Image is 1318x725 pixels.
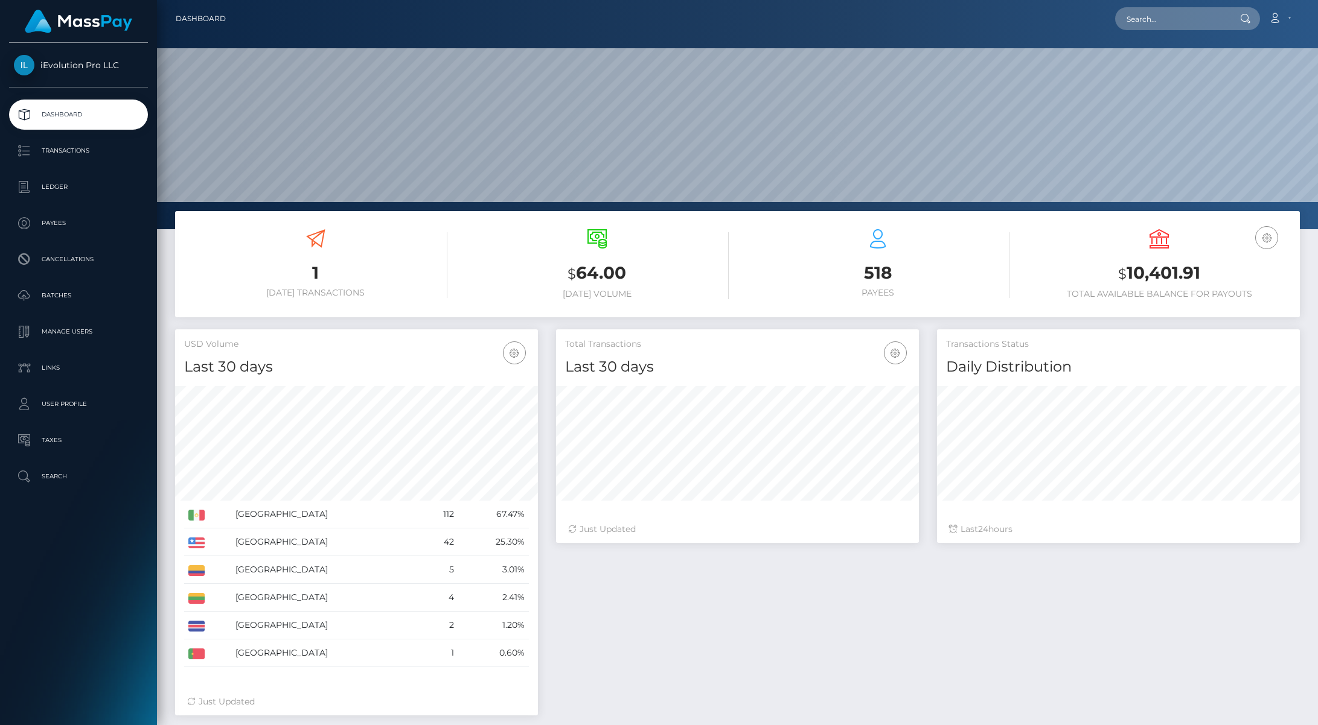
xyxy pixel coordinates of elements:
h6: Payees [747,288,1010,298]
h5: USD Volume [184,338,529,350]
td: 0.60% [458,639,529,667]
h4: Last 30 days [565,356,910,378]
a: User Profile [9,389,148,419]
div: Just Updated [187,695,526,708]
td: 4 [421,584,458,612]
td: [GEOGRAPHIC_DATA] [231,612,422,639]
img: LT.png [188,593,205,604]
div: Last hours [949,523,1288,536]
td: [GEOGRAPHIC_DATA] [231,528,422,556]
td: 1 [421,639,458,667]
td: [GEOGRAPHIC_DATA] [231,556,422,584]
img: PT.png [188,648,205,659]
td: 2 [421,612,458,639]
h6: [DATE] Transactions [184,288,447,298]
img: MassPay Logo [25,10,132,33]
p: Taxes [14,431,143,449]
p: Manage Users [14,323,143,341]
input: Search... [1115,7,1229,30]
h3: 1 [184,261,447,285]
td: 67.47% [458,501,529,528]
td: 25.30% [458,528,529,556]
h4: Last 30 days [184,356,529,378]
div: Just Updated [568,523,907,536]
a: Ledger [9,172,148,202]
a: Manage Users [9,317,148,347]
h5: Transactions Status [946,338,1291,350]
td: [GEOGRAPHIC_DATA] [231,584,422,612]
span: 24 [978,524,988,534]
p: Search [14,467,143,486]
a: Batches [9,280,148,311]
img: CR.png [188,621,205,632]
p: Payees [14,214,143,232]
a: Payees [9,208,148,238]
h3: 10,401.91 [1028,261,1291,286]
img: US.png [188,537,205,548]
p: Dashboard [14,106,143,124]
h6: [DATE] Volume [465,289,729,299]
td: 2.41% [458,584,529,612]
h3: 64.00 [465,261,729,286]
h5: Total Transactions [565,338,910,350]
p: Links [14,359,143,377]
a: Cancellations [9,244,148,274]
a: Dashboard [9,100,148,130]
td: [GEOGRAPHIC_DATA] [231,639,422,667]
p: Batches [14,287,143,305]
a: Taxes [9,425,148,455]
p: User Profile [14,395,143,413]
td: 1.20% [458,612,529,639]
td: 3.01% [458,556,529,584]
h3: 518 [747,261,1010,285]
img: CO.png [188,565,205,576]
td: [GEOGRAPHIC_DATA] [231,501,422,528]
h4: Daily Distribution [946,356,1291,378]
img: MX.png [188,510,205,521]
p: Transactions [14,142,143,160]
p: Ledger [14,178,143,196]
p: Cancellations [14,250,143,268]
span: iEvolution Pro LLC [9,60,148,71]
a: Transactions [9,136,148,166]
h6: Total Available Balance for Payouts [1028,289,1291,299]
a: Links [9,353,148,383]
td: 42 [421,528,458,556]
td: 112 [421,501,458,528]
small: $ [568,265,576,282]
small: $ [1118,265,1127,282]
td: 5 [421,556,458,584]
img: iEvolution Pro LLC [14,55,34,75]
a: Search [9,461,148,492]
a: Dashboard [176,6,226,31]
